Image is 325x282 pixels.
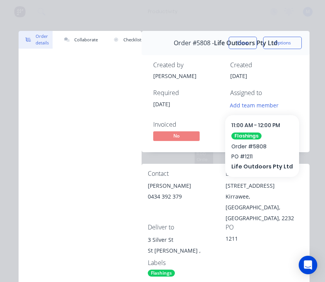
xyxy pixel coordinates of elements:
button: Order details [19,31,53,49]
div: Bill to [226,170,303,177]
div: [PERSON_NAME]0434 392 379 [148,180,226,205]
button: Add team member [226,100,283,110]
div: [PERSON_NAME] [153,72,221,80]
span: Life Outdoors Pty Ltd [214,39,277,47]
div: Created [230,61,298,69]
div: [PERSON_NAME] [148,180,226,191]
div: 1211 [226,234,303,245]
button: Checklists [106,31,147,49]
div: [STREET_ADDRESS] [226,180,303,191]
div: Labels [148,259,226,267]
span: Order #5808 - [174,39,214,47]
span: [DATE] [230,72,247,80]
div: Open Intercom Messenger [299,256,317,274]
button: Collaborate [57,31,102,49]
div: Status [230,121,298,128]
span: [DATE] [153,100,170,108]
span: No [153,131,200,141]
div: Flashings [148,270,175,277]
div: Contact [148,170,226,177]
div: [STREET_ADDRESS]Kirrawee, [GEOGRAPHIC_DATA], [GEOGRAPHIC_DATA], 2232 [226,180,303,224]
div: 3 Silver StSt [PERSON_NAME] , [148,234,226,259]
button: Options [263,37,302,49]
span: Flashings & Fix... [230,131,277,141]
div: Deliver to [148,224,226,231]
div: Invoiced [153,121,221,128]
div: 0434 392 379 [148,191,226,202]
div: PO [226,224,303,231]
div: Required [153,89,221,97]
button: Add team member [230,100,283,110]
div: 3 Silver St [148,234,226,245]
div: St [PERSON_NAME] , [148,245,226,256]
div: Created by [153,61,221,69]
button: Close [229,37,257,49]
div: Kirrawee, [GEOGRAPHIC_DATA], [GEOGRAPHIC_DATA], 2232 [226,191,303,224]
div: Assigned to [230,89,298,97]
button: Flashings & Fix... [230,131,277,143]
